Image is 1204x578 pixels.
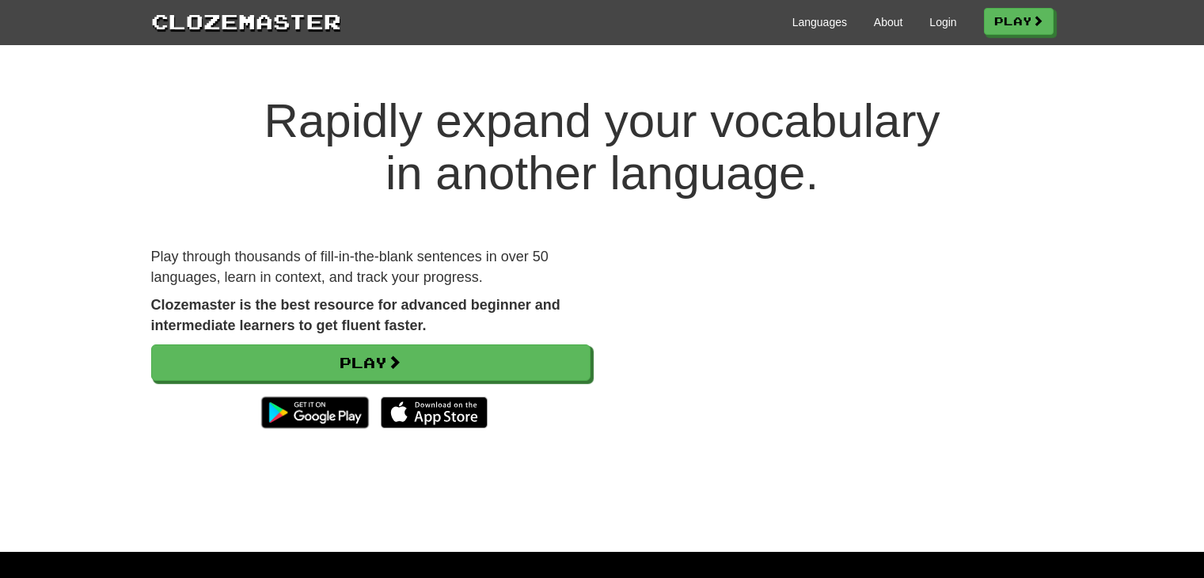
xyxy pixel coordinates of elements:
a: Play [984,8,1054,35]
img: Get it on Google Play [253,389,376,436]
strong: Clozemaster is the best resource for advanced beginner and intermediate learners to get fluent fa... [151,297,560,333]
a: Languages [792,14,847,30]
a: Login [929,14,956,30]
p: Play through thousands of fill-in-the-blank sentences in over 50 languages, learn in context, and... [151,247,591,287]
a: About [874,14,903,30]
a: Play [151,344,591,381]
a: Clozemaster [151,6,341,36]
img: Download_on_the_App_Store_Badge_US-UK_135x40-25178aeef6eb6b83b96f5f2d004eda3bffbb37122de64afbaef7... [381,397,488,428]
